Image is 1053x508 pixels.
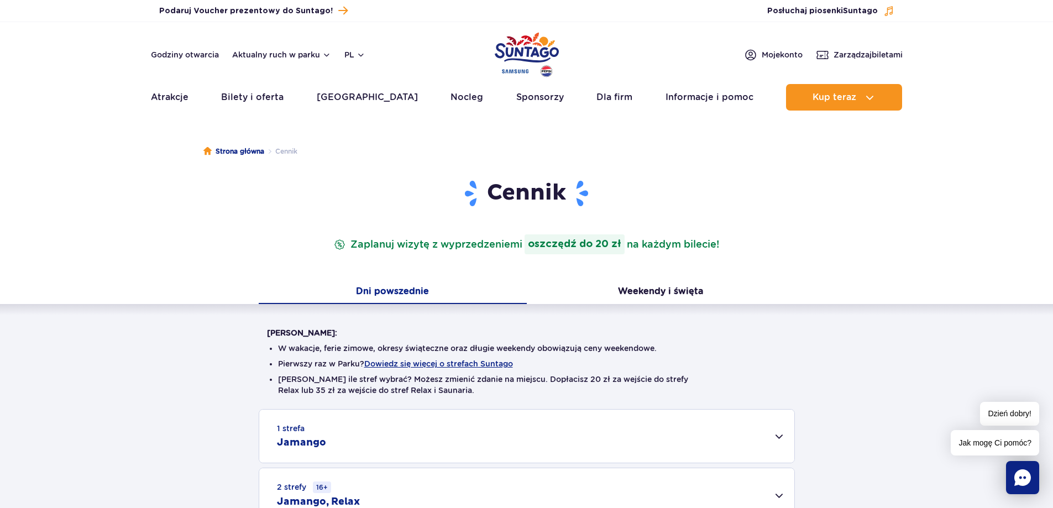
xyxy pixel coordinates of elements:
span: Moje konto [762,49,803,60]
a: Park of Poland [495,28,559,78]
a: Mojekonto [744,48,803,61]
a: Dla firm [596,84,632,111]
a: Godziny otwarcia [151,49,219,60]
a: Podaruj Voucher prezentowy do Suntago! [159,3,348,18]
h2: Jamango [277,436,326,449]
span: Zarządzaj biletami [834,49,903,60]
a: Nocleg [450,84,483,111]
div: Chat [1006,461,1039,494]
button: Weekendy i święta [527,281,795,304]
p: Zaplanuj wizytę z wyprzedzeniem na każdym bilecie! [332,234,721,254]
button: Dni powszednie [259,281,527,304]
a: Atrakcje [151,84,188,111]
li: [PERSON_NAME] ile stref wybrać? Możesz zmienić zdanie na miejscu. Dopłacisz 20 zł za wejście do s... [278,374,776,396]
button: Posłuchaj piosenkiSuntago [767,6,894,17]
button: Aktualny ruch w parku [232,50,331,59]
a: Bilety i oferta [221,84,284,111]
span: Suntago [843,7,878,15]
span: Kup teraz [813,92,856,102]
span: Dzień dobry! [980,402,1039,426]
span: Podaruj Voucher prezentowy do Suntago! [159,6,333,17]
strong: [PERSON_NAME]: [267,328,337,337]
small: 16+ [313,481,331,493]
button: Dowiedz się więcej o strefach Suntago [364,359,513,368]
span: Jak mogę Ci pomóc? [951,430,1039,455]
li: Cennik [264,146,297,157]
a: Zarządzajbiletami [816,48,903,61]
span: Posłuchaj piosenki [767,6,878,17]
a: Sponsorzy [516,84,564,111]
strong: oszczędź do 20 zł [525,234,625,254]
a: [GEOGRAPHIC_DATA] [317,84,418,111]
button: pl [344,49,365,60]
small: 1 strefa [277,423,305,434]
li: Pierwszy raz w Parku? [278,358,776,369]
h1: Cennik [267,179,787,208]
li: W wakacje, ferie zimowe, okresy świąteczne oraz długie weekendy obowiązują ceny weekendowe. [278,343,776,354]
a: Strona główna [203,146,264,157]
button: Kup teraz [786,84,902,111]
a: Informacje i pomoc [666,84,753,111]
small: 2 strefy [277,481,331,493]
